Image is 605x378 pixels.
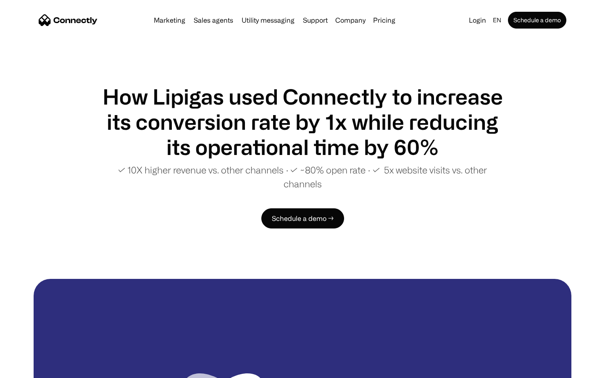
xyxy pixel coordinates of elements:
div: Company [335,14,366,26]
a: Pricing [370,17,399,24]
p: ✓ 10X higher revenue vs. other channels ∙ ✓ ~80% open rate ∙ ✓ 5x website visits vs. other channels [101,163,504,191]
div: en [493,14,501,26]
ul: Language list [17,363,50,375]
h1: How Lipigas used Connectly to increase its conversion rate by 1x while reducing its operational t... [101,84,504,160]
a: Login [466,14,489,26]
aside: Language selected: English [8,362,50,375]
a: Utility messaging [238,17,298,24]
a: Schedule a demo [508,12,566,29]
a: Marketing [150,17,189,24]
a: Sales agents [190,17,237,24]
a: Schedule a demo → [261,208,344,228]
a: Support [300,17,331,24]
